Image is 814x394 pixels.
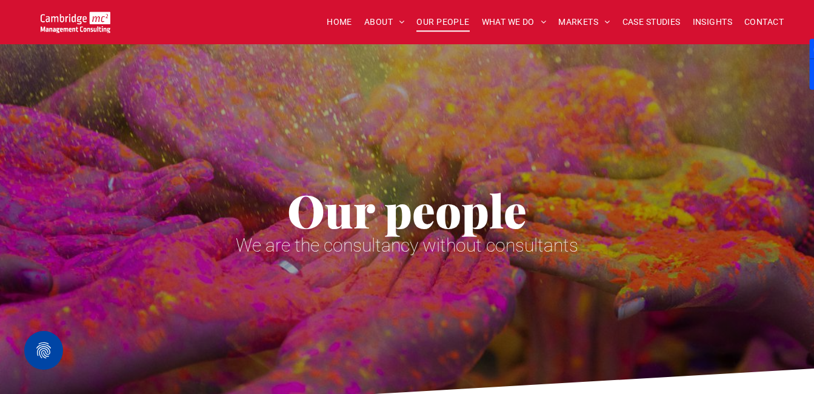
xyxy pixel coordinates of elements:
a: CASE STUDIES [616,13,687,32]
a: CONTACT [738,13,790,32]
a: ABOUT [358,13,411,32]
a: HOME [321,13,358,32]
a: INSIGHTS [687,13,738,32]
a: MARKETS [552,13,616,32]
a: OUR PEOPLE [410,13,475,32]
a: Your Business Transformed | Cambridge Management Consulting [41,13,110,26]
a: WHAT WE DO [476,13,553,32]
span: We are the consultancy without consultants [236,235,578,256]
img: Go to Homepage [41,12,110,33]
span: Our people [287,179,527,240]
